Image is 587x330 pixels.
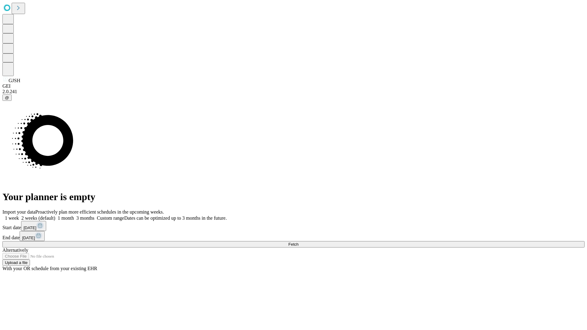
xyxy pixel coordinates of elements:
button: [DATE] [20,231,45,241]
span: 1 month [58,215,74,221]
button: [DATE] [21,221,46,231]
div: 2.0.241 [2,89,585,94]
span: Proactively plan more efficient schedules in the upcoming weeks. [35,209,164,215]
button: Fetch [2,241,585,248]
span: GJSH [9,78,20,83]
span: Fetch [288,242,298,247]
div: GEI [2,83,585,89]
span: Alternatively [2,248,28,253]
span: [DATE] [22,236,35,240]
button: @ [2,94,12,101]
span: With your OR schedule from your existing EHR [2,266,97,271]
span: 3 months [76,215,94,221]
h1: Your planner is empty [2,191,585,203]
span: [DATE] [24,226,36,230]
span: Import your data [2,209,35,215]
span: 2 weeks (default) [21,215,55,221]
span: 1 week [5,215,19,221]
span: Dates can be optimized up to 3 months in the future. [124,215,227,221]
span: Custom range [97,215,124,221]
div: Start date [2,221,585,231]
span: @ [5,95,9,100]
div: End date [2,231,585,241]
button: Upload a file [2,259,30,266]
